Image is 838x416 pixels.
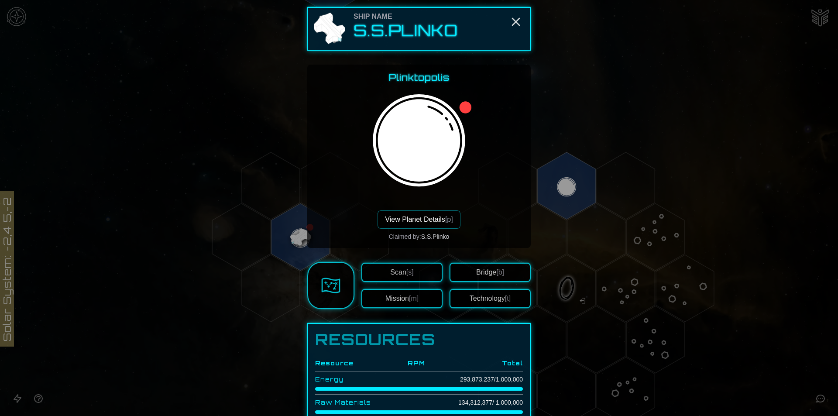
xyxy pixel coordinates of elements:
[312,11,347,46] img: Ship Icon
[421,233,450,240] span: S.S.Plinko
[389,232,450,241] div: Claimed by:
[445,216,453,223] span: [p]
[505,295,511,302] span: [t]
[394,65,503,184] img: Engineer Guild
[361,289,443,308] button: Mission[m]
[378,210,460,229] button: View Planet Details[p]
[364,91,474,200] img: Plinktopolis
[450,289,531,308] button: Technology[t]
[393,355,425,371] th: RPM
[321,276,340,295] img: Sector
[389,72,450,84] h3: Plinktopolis
[315,355,393,371] th: Resource
[315,331,523,348] h1: Resources
[354,22,458,39] h2: S.S.Plinko
[425,395,523,411] td: 134,312,377 / 1,000,000
[509,15,523,29] button: Close
[406,268,414,276] span: [s]
[315,395,393,411] td: Raw Materials
[390,268,413,276] span: Scan
[425,371,523,388] td: 293,873,237 / 1,000,000
[361,263,443,282] button: Scan[s]
[425,355,523,371] th: Total
[450,263,531,282] button: Bridge[b]
[409,295,419,302] span: [m]
[496,268,504,276] span: [b]
[354,11,458,22] div: Ship Name
[315,371,393,388] td: Energy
